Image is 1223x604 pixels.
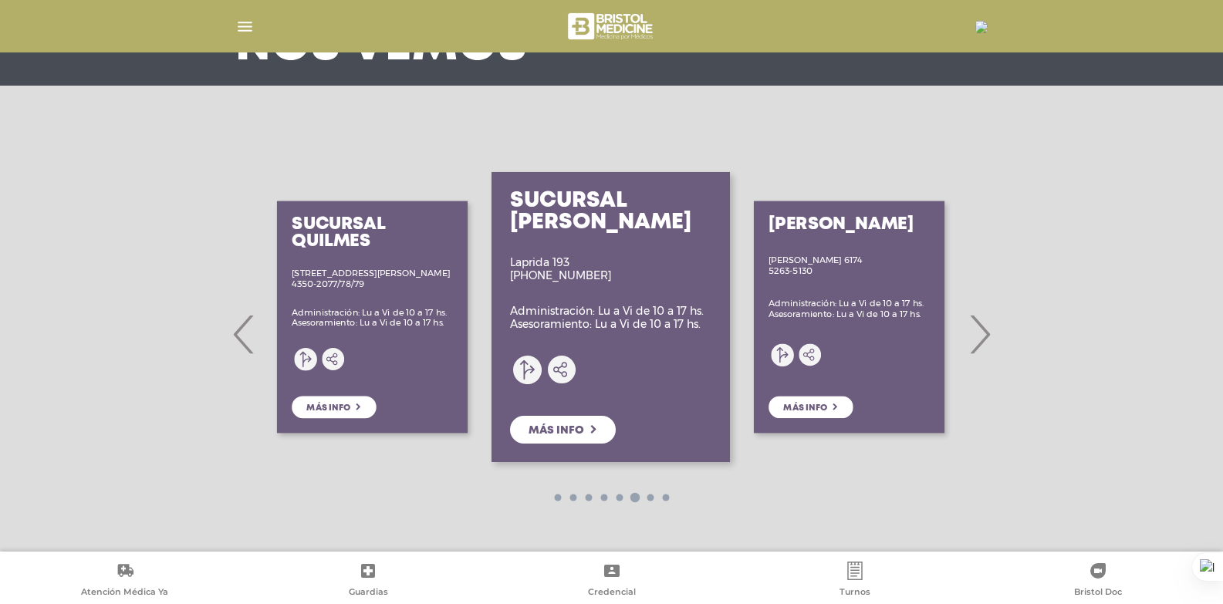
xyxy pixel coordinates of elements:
img: bristol-medicine-blanco.png [566,8,657,45]
a: Turnos [733,562,976,601]
span: Next [965,292,995,376]
span: Guardias [349,586,388,600]
span: Bristol Doc [1074,586,1122,600]
img: Cober_menu-lines-white.svg [235,17,255,36]
span: Más info [529,425,584,436]
h3: Nos vemos [235,27,528,67]
span: Previous [229,292,259,376]
a: Guardias [246,562,489,601]
a: Bristol Doc [977,562,1220,601]
a: Credencial [490,562,733,601]
span: Atención Médica Ya [81,586,168,600]
span: Turnos [840,586,870,600]
img: 15868 [975,21,988,33]
span: Credencial [588,586,636,600]
p: Laprida 193 [PHONE_NUMBER] [510,256,611,282]
h3: Sucursal [PERSON_NAME] [510,191,711,234]
p: Administración: Lu a Vi de 10 a 17 hs. Asesoramiento: Lu a Vi de 10 a 17 hs. [510,305,704,331]
a: Más info [510,416,616,444]
a: Atención Médica Ya [3,562,246,601]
